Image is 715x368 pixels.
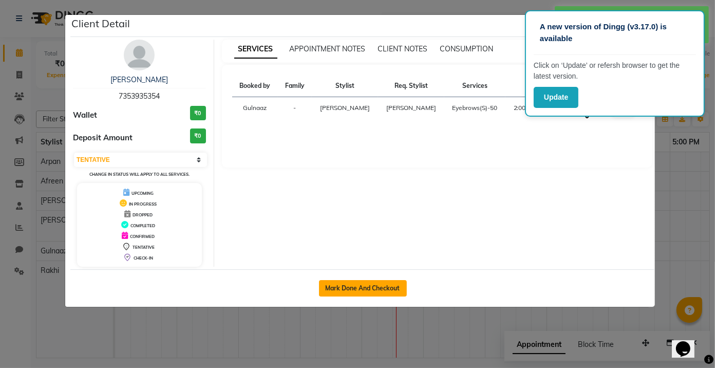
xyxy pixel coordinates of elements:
[378,44,428,53] span: CLIENT NOTES
[290,44,366,53] span: APPOINTMENT NOTES
[134,255,153,261] span: CHECK-IN
[232,75,278,97] th: Booked by
[73,109,97,121] span: Wallet
[89,172,190,177] small: Change in status will apply to all services.
[278,75,312,97] th: Family
[119,91,160,101] span: 7353935354
[130,223,155,228] span: COMPLETED
[440,44,494,53] span: CONSUMPTION
[378,75,444,97] th: Req. Stylist
[450,103,499,113] div: Eyebrows(S)-50
[129,201,157,207] span: IN PROGRESS
[540,21,690,44] p: A new version of Dingg (v3.17.0) is available
[320,104,370,112] span: [PERSON_NAME]
[319,280,407,297] button: Mark Done And Checkout
[131,191,154,196] span: UPCOMING
[133,245,155,250] span: TENTATIVE
[133,212,153,217] span: DROPPED
[672,327,705,358] iframe: chat widget
[278,97,312,126] td: -
[110,75,168,84] a: [PERSON_NAME]
[234,40,277,59] span: SERVICES
[130,234,155,239] span: CONFIRMED
[444,75,505,97] th: Services
[505,75,571,97] th: Time
[190,128,206,143] h3: ₹0
[534,60,696,82] p: Click on ‘Update’ or refersh browser to get the latest version.
[386,104,436,112] span: [PERSON_NAME]
[534,87,578,108] button: Update
[505,97,571,126] td: 2:00 PM-2:10 PM
[190,106,206,121] h3: ₹0
[73,132,133,144] span: Deposit Amount
[71,16,130,31] h5: Client Detail
[312,75,378,97] th: Stylist
[124,40,155,70] img: avatar
[232,97,278,126] td: Gulnaaz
